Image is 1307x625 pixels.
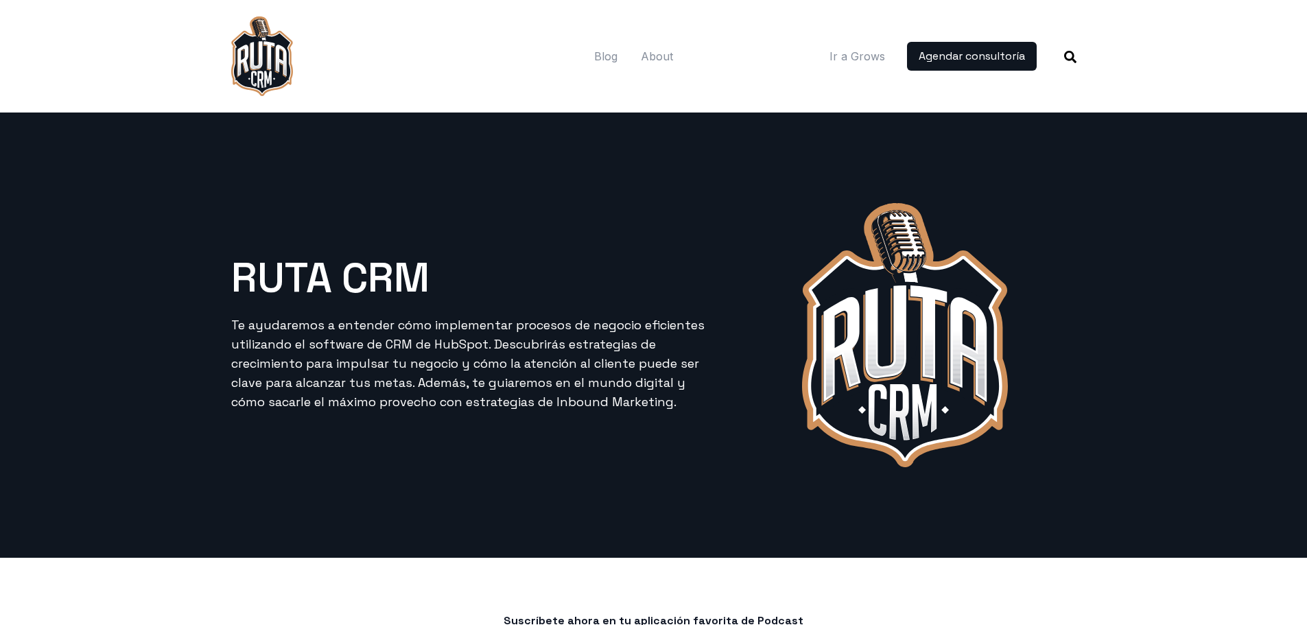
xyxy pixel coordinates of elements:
[802,203,1008,467] img: rutacrm-logo
[231,16,293,96] img: rutacrm-logo
[594,44,673,69] nav: Main menu
[641,44,673,69] a: About
[907,42,1037,71] a: Agendar consultoría
[231,316,718,412] p: Te ayudaremos a entender cómo implementar procesos de negocio eficientes utilizando el software d...
[829,48,885,64] a: Ir a Grows
[231,258,718,299] h1: RUTA CRM
[594,44,617,69] a: Blog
